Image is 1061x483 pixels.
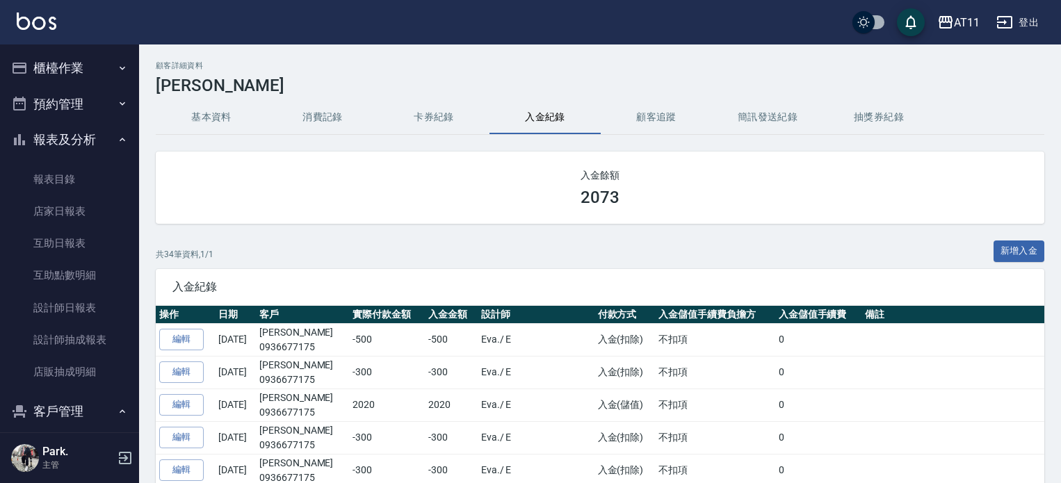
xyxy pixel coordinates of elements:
[11,444,39,472] img: Person
[6,163,133,195] a: 報表目錄
[17,13,56,30] img: Logo
[994,240,1045,262] button: 新增入金
[159,459,204,481] a: 編輯
[478,421,594,454] td: Eva. / E
[259,405,346,420] p: 0936677175
[425,388,478,421] td: 2020
[349,388,424,421] td: 2020
[349,306,424,324] th: 實際付款金額
[159,361,204,383] a: 編輯
[6,393,133,429] button: 客戶管理
[378,101,489,134] button: 卡券紀錄
[775,421,861,454] td: 0
[6,292,133,324] a: 設計師日報表
[156,76,1044,95] h3: [PERSON_NAME]
[267,101,378,134] button: 消費記錄
[6,86,133,122] button: 預約管理
[594,356,655,388] td: 入金(扣除)
[215,388,256,421] td: [DATE]
[594,323,655,356] td: 入金(扣除)
[6,227,133,259] a: 互助日報表
[172,280,1028,294] span: 入金紀錄
[256,306,349,324] th: 客戶
[259,438,346,452] p: 0936677175
[6,356,133,388] a: 店販抽成明細
[156,101,267,134] button: 基本資料
[954,14,980,31] div: AT11
[594,421,655,454] td: 入金(扣除)
[861,306,1044,324] th: 備註
[156,248,213,261] p: 共 34 筆資料, 1 / 1
[655,388,775,421] td: 不扣項
[159,394,204,416] a: 編輯
[215,306,256,324] th: 日期
[172,168,1028,182] h2: 入金餘額
[256,323,349,356] td: [PERSON_NAME]
[478,388,594,421] td: Eva. / E
[159,329,204,350] a: 編輯
[215,421,256,454] td: [DATE]
[425,356,478,388] td: -300
[489,101,601,134] button: 入金紀錄
[581,188,619,207] h3: 2073
[775,356,861,388] td: 0
[655,421,775,454] td: 不扣項
[259,373,346,387] p: 0936677175
[349,323,424,356] td: -500
[932,8,985,37] button: AT11
[655,356,775,388] td: 不扣項
[601,101,712,134] button: 顧客追蹤
[478,323,594,356] td: Eva. / E
[159,427,204,448] a: 編輯
[256,421,349,454] td: [PERSON_NAME]
[594,388,655,421] td: 入金(儲值)
[42,459,113,471] p: 主管
[6,50,133,86] button: 櫃檯作業
[823,101,934,134] button: 抽獎券紀錄
[425,323,478,356] td: -500
[156,306,215,324] th: 操作
[215,356,256,388] td: [DATE]
[478,356,594,388] td: Eva. / E
[42,445,113,459] h5: Park.
[775,323,861,356] td: 0
[775,306,861,324] th: 入金儲值手續費
[6,122,133,158] button: 報表及分析
[655,323,775,356] td: 不扣項
[349,421,424,454] td: -300
[712,101,823,134] button: 簡訊發送紀錄
[425,306,478,324] th: 入金金額
[6,259,133,291] a: 互助點數明細
[215,323,256,356] td: [DATE]
[349,356,424,388] td: -300
[897,8,925,36] button: save
[6,324,133,356] a: 設計師抽成報表
[478,306,594,324] th: 設計師
[991,10,1044,35] button: 登出
[655,306,775,324] th: 入金儲值手續費負擔方
[775,388,861,421] td: 0
[256,356,349,388] td: [PERSON_NAME]
[256,388,349,421] td: [PERSON_NAME]
[156,61,1044,70] h2: 顧客詳細資料
[425,421,478,454] td: -300
[259,340,346,354] p: 0936677175
[594,306,655,324] th: 付款方式
[6,195,133,227] a: 店家日報表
